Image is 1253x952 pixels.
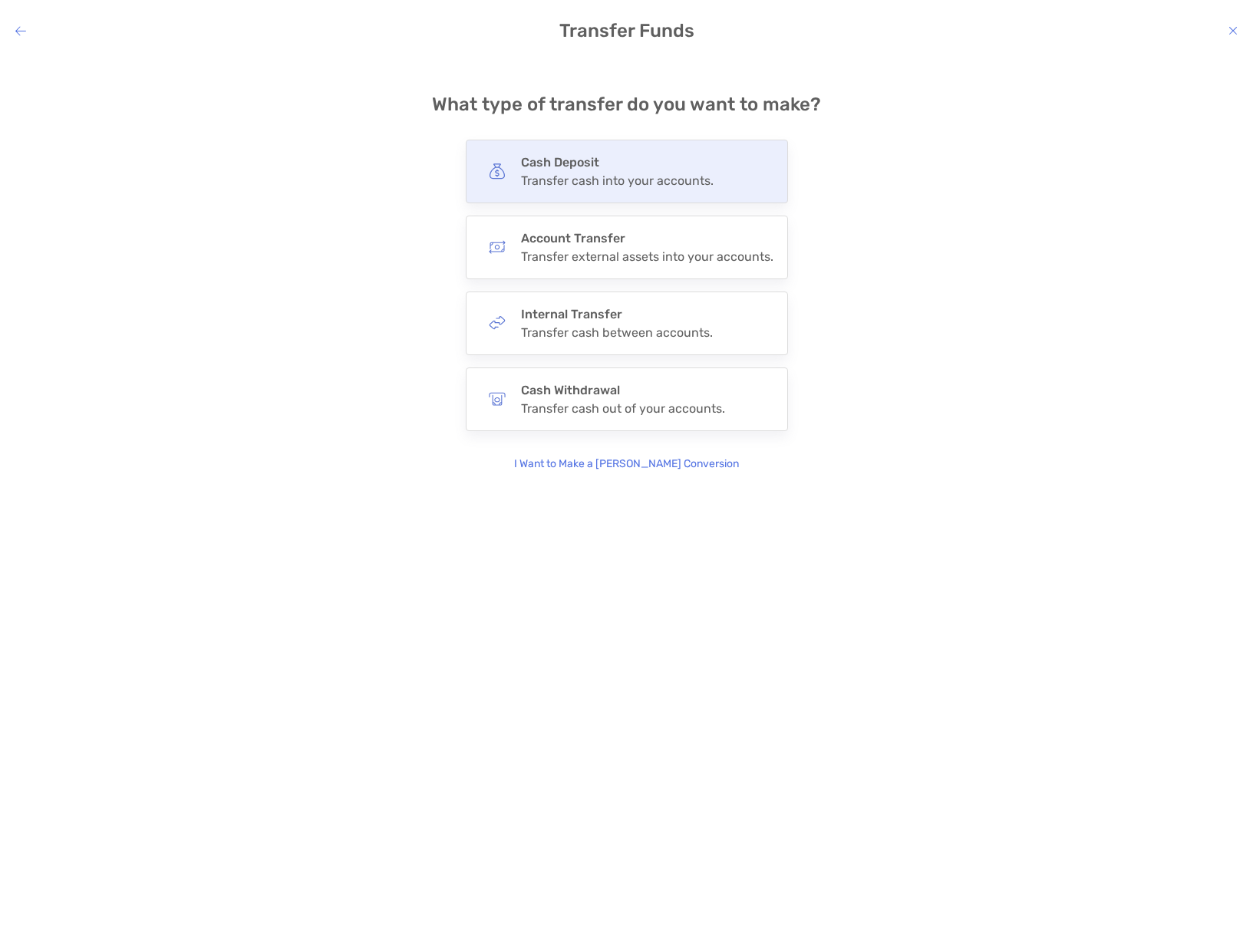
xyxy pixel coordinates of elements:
[521,383,725,397] h4: Cash Withdrawal
[521,249,773,264] div: Transfer external assets into your accounts.
[489,315,506,331] img: button icon
[521,307,713,321] h4: Internal Transfer
[521,325,713,340] div: Transfer cash between accounts.
[521,173,714,188] div: Transfer cash into your accounts.
[521,231,773,245] h4: Account Transfer
[432,94,821,115] h4: What type of transfer do you want to make?
[521,401,725,416] div: Transfer cash out of your accounts.
[489,163,506,180] img: button icon
[514,456,739,473] p: I Want to Make a [PERSON_NAME] Conversion
[489,239,506,255] img: button icon
[521,155,714,170] h4: Cash Deposit
[489,390,506,407] img: button icon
